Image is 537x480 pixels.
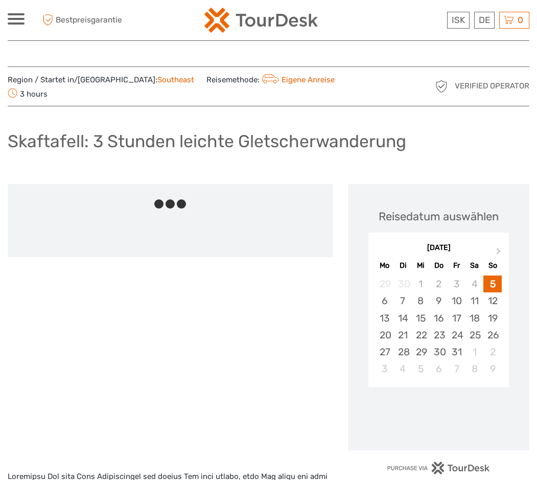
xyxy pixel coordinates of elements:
[448,292,465,309] div: Choose Freitag, 10. Oktober 2025
[430,276,448,292] div: Not available Donnerstag, 2. Oktober 2025
[483,360,501,377] div: Choose Sonntag, 9. November 2025
[435,413,442,420] div: Loading...
[157,75,194,84] a: Southeast
[206,72,335,86] span: Reisemethode:
[452,15,465,25] span: ISK
[394,292,412,309] div: Choose Dienstag, 7. Oktober 2025
[483,259,501,272] div: So
[465,292,483,309] div: Choose Samstag, 11. Oktober 2025
[412,310,430,327] div: Choose Mittwoch, 15. Oktober 2025
[412,360,430,377] div: Choose Mittwoch, 5. November 2025
[376,292,393,309] div: Choose Montag, 6. Oktober 2025
[448,360,465,377] div: Choose Freitag, 7. November 2025
[394,327,412,344] div: Choose Dienstag, 21. Oktober 2025
[474,12,495,29] div: DE
[412,259,430,272] div: Mi
[8,86,48,101] span: 3 hours
[412,327,430,344] div: Choose Mittwoch, 22. Oktober 2025
[376,327,393,344] div: Choose Montag, 20. Oktober 2025
[465,344,483,360] div: Choose Samstag, 1. November 2025
[8,131,406,152] h1: Skaftafell: 3 Stunden leichte Gletscherwanderung
[448,276,465,292] div: Not available Freitag, 3. Oktober 2025
[412,276,430,292] div: Not available Mittwoch, 1. Oktober 2025
[448,310,465,327] div: Choose Freitag, 17. Oktober 2025
[368,243,509,254] div: [DATE]
[433,78,450,95] img: verified_operator_grey_128.png
[40,12,138,29] span: Bestpreisgarantie
[8,75,194,85] span: Region / Startet in/[GEOGRAPHIC_DATA]:
[448,344,465,360] div: Choose Freitag, 31. Oktober 2025
[430,259,448,272] div: Do
[376,344,393,360] div: Choose Montag, 27. Oktober 2025
[492,245,508,262] button: Next Month
[465,310,483,327] div: Choose Samstag, 18. Oktober 2025
[483,327,501,344] div: Choose Sonntag, 26. Oktober 2025
[448,259,465,272] div: Fr
[260,75,335,84] a: Eigene Anreise
[516,15,525,25] span: 0
[204,8,318,33] img: 120-15d4194f-c635-41b9-a512-a3cb382bfb57_logo_small.png
[465,327,483,344] div: Choose Samstag, 25. Oktober 2025
[430,310,448,327] div: Choose Donnerstag, 16. Oktober 2025
[376,259,393,272] div: Mo
[394,344,412,360] div: Choose Dienstag, 28. Oktober 2025
[371,276,505,377] div: month 2025-10
[387,462,491,474] img: PurchaseViaTourDesk.png
[483,344,501,360] div: Choose Sonntag, 2. November 2025
[376,276,393,292] div: Not available Montag, 29. September 2025
[430,360,448,377] div: Choose Donnerstag, 6. November 2025
[412,292,430,309] div: Choose Mittwoch, 8. Oktober 2025
[448,327,465,344] div: Choose Freitag, 24. Oktober 2025
[394,310,412,327] div: Choose Dienstag, 14. Oktober 2025
[376,360,393,377] div: Choose Montag, 3. November 2025
[394,259,412,272] div: Di
[379,209,499,224] div: Reisedatum auswählen
[483,310,501,327] div: Choose Sonntag, 19. Oktober 2025
[483,276,501,292] div: Choose Sonntag, 5. Oktober 2025
[430,327,448,344] div: Choose Donnerstag, 23. Oktober 2025
[376,310,393,327] div: Choose Montag, 13. Oktober 2025
[412,344,430,360] div: Choose Mittwoch, 29. Oktober 2025
[465,276,483,292] div: Not available Samstag, 4. Oktober 2025
[465,360,483,377] div: Choose Samstag, 8. November 2025
[430,344,448,360] div: Choose Donnerstag, 30. Oktober 2025
[455,81,529,92] span: Verified Operator
[430,292,448,309] div: Choose Donnerstag, 9. Oktober 2025
[483,292,501,309] div: Choose Sonntag, 12. Oktober 2025
[394,276,412,292] div: Not available Dienstag, 30. September 2025
[394,360,412,377] div: Choose Dienstag, 4. November 2025
[465,259,483,272] div: Sa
